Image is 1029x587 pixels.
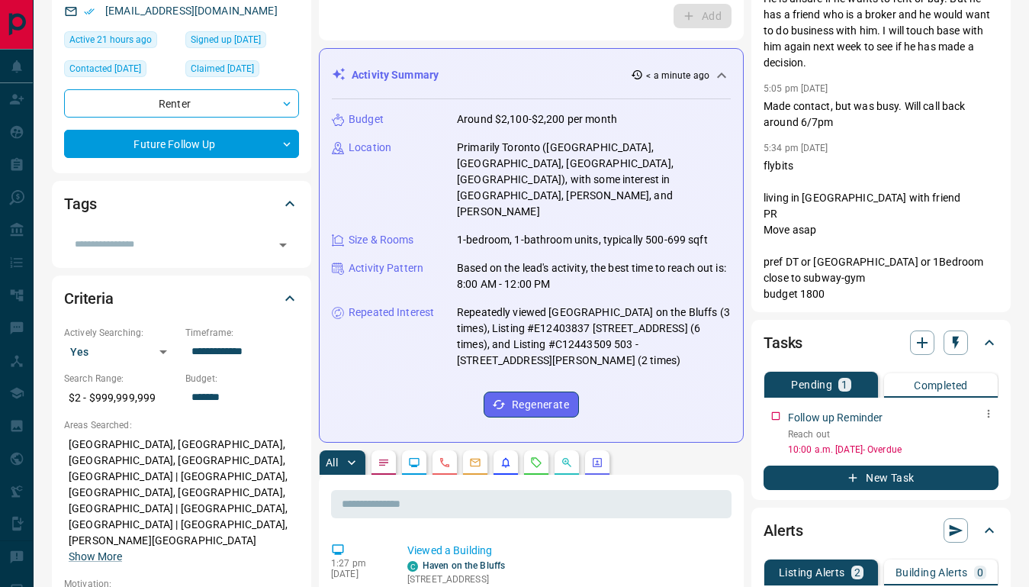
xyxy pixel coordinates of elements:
[764,518,803,543] h2: Alerts
[326,457,338,468] p: All
[788,443,998,456] p: 10:00 a.m. [DATE] - Overdue
[64,192,96,216] h2: Tags
[272,234,294,256] button: Open
[500,456,512,469] svg: Listing Alerts
[69,32,152,47] span: Active 21 hours ago
[352,67,439,83] p: Activity Summary
[191,32,261,47] span: Signed up [DATE]
[457,232,708,248] p: 1-bedroom, 1-bathroom units, typically 500-699 sqft
[64,326,178,340] p: Actively Searching:
[64,385,178,411] p: $2 - $999,999,999
[591,456,603,469] svg: Agent Actions
[646,69,709,82] p: < a minute ago
[407,572,562,586] p: [STREET_ADDRESS]
[457,260,731,292] p: Based on the lead's activity, the best time to reach out is: 8:00 AM - 12:00 PM
[84,6,95,17] svg: Email Verified
[779,567,845,578] p: Listing Alerts
[530,456,542,469] svg: Requests
[64,185,299,222] div: Tags
[854,567,860,578] p: 2
[331,558,384,569] p: 1:27 pm
[764,83,828,94] p: 5:05 pm [DATE]
[977,567,983,578] p: 0
[914,380,968,391] p: Completed
[788,410,883,426] p: Follow up Reminder
[457,305,731,369] p: Repeatedly viewed [GEOGRAPHIC_DATA] on the Bluffs (3 times), Listing #E12403837 [STREET_ADDRESS] ...
[349,140,391,156] p: Location
[469,456,481,469] svg: Emails
[185,60,299,82] div: Mon Sep 15 2025
[764,466,998,490] button: New Task
[764,324,998,361] div: Tasks
[896,567,968,578] p: Building Alerts
[349,260,423,276] p: Activity Pattern
[64,418,299,432] p: Areas Searched:
[185,372,299,385] p: Budget:
[561,456,573,469] svg: Opportunities
[185,31,299,53] div: Mon Oct 18 2021
[378,456,390,469] svg: Notes
[407,543,725,559] p: Viewed a Building
[764,512,998,549] div: Alerts
[64,372,178,385] p: Search Range:
[407,561,418,572] div: condos.ca
[423,560,505,571] a: Haven on the Bluffs
[764,143,828,153] p: 5:34 pm [DATE]
[69,549,122,565] button: Show More
[349,232,414,248] p: Size & Rooms
[408,456,420,469] svg: Lead Browsing Activity
[764,98,998,131] p: Made contact, but was busy. Will call back around 6/7pm
[64,60,178,82] div: Tue Sep 23 2025
[64,89,299,118] div: Renter
[191,61,254,76] span: Claimed [DATE]
[457,140,731,220] p: Primarily Toronto ([GEOGRAPHIC_DATA], [GEOGRAPHIC_DATA], [GEOGRAPHIC_DATA], [GEOGRAPHIC_DATA]), w...
[64,340,178,364] div: Yes
[349,305,434,321] p: Repeated Interest
[457,111,617,127] p: Around $2,100-$2,200 per month
[764,158,998,302] p: flybits living in [GEOGRAPHIC_DATA] with friend PR Move asap pref DT or [GEOGRAPHIC_DATA] or 1Bed...
[64,432,299,569] p: [GEOGRAPHIC_DATA], [GEOGRAPHIC_DATA], [GEOGRAPHIC_DATA], [GEOGRAPHIC_DATA], [GEOGRAPHIC_DATA] | [...
[791,379,832,390] p: Pending
[64,280,299,317] div: Criteria
[332,61,731,89] div: Activity Summary< a minute ago
[484,392,579,418] button: Regenerate
[64,31,178,53] div: Tue Oct 14 2025
[64,130,299,158] div: Future Follow Up
[331,569,384,579] p: [DATE]
[105,5,278,17] a: [EMAIL_ADDRESS][DOMAIN_NAME]
[841,379,847,390] p: 1
[439,456,451,469] svg: Calls
[64,286,114,311] h2: Criteria
[788,427,998,441] p: Reach out
[185,326,299,340] p: Timeframe:
[349,111,384,127] p: Budget
[764,331,802,355] h2: Tasks
[69,61,141,76] span: Contacted [DATE]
